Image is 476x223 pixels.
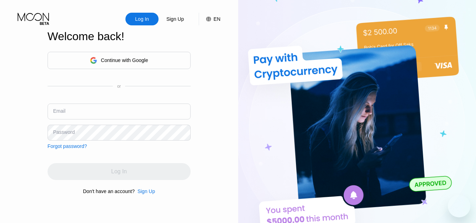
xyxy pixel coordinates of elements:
[159,13,192,25] div: Sign Up
[48,52,191,69] div: Continue with Google
[48,143,87,149] div: Forgot password?
[117,84,121,89] div: or
[53,129,75,135] div: Password
[135,188,155,194] div: Sign Up
[199,13,220,25] div: EN
[101,57,148,63] div: Continue with Google
[53,108,66,114] div: Email
[214,16,220,22] div: EN
[125,13,159,25] div: Log In
[137,188,155,194] div: Sign Up
[135,16,150,23] div: Log In
[48,30,191,43] div: Welcome back!
[448,195,470,217] iframe: Button to launch messaging window
[166,16,185,23] div: Sign Up
[83,188,135,194] div: Don't have an account?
